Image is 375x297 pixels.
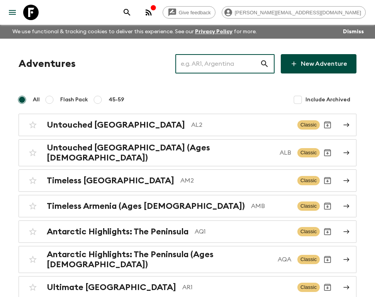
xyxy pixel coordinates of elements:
[163,6,215,19] a: Give feedback
[47,282,176,292] h2: Ultimate [GEOGRAPHIC_DATA]
[109,96,124,104] span: 45-59
[297,148,320,157] span: Classic
[191,120,291,130] p: AL2
[281,54,356,73] a: New Adventure
[278,255,291,264] p: AQA
[195,227,291,236] p: AQ1
[47,143,273,163] h2: Untouched [GEOGRAPHIC_DATA] (Ages [DEMOGRAPHIC_DATA])
[19,139,356,166] a: Untouched [GEOGRAPHIC_DATA] (Ages [DEMOGRAPHIC_DATA])ALBClassicArchive
[19,220,356,243] a: Antarctic Highlights: The PeninsulaAQ1ClassicArchive
[231,10,365,15] span: [PERSON_NAME][EMAIL_ADDRESS][DOMAIN_NAME]
[175,53,260,75] input: e.g. AR1, Argentina
[320,117,335,133] button: Archive
[251,201,291,211] p: AMB
[297,255,320,264] span: Classic
[320,280,335,295] button: Archive
[320,252,335,267] button: Archive
[19,169,356,192] a: Timeless [GEOGRAPHIC_DATA]AM2ClassicArchive
[297,227,320,236] span: Classic
[47,249,271,270] h2: Antarctic Highlights: The Peninsula (Ages [DEMOGRAPHIC_DATA])
[297,120,320,130] span: Classic
[305,96,350,104] span: Include Archived
[341,26,366,37] button: Dismiss
[33,96,40,104] span: All
[47,201,245,211] h2: Timeless Armenia (Ages [DEMOGRAPHIC_DATA])
[297,201,320,211] span: Classic
[280,148,291,157] p: ALB
[180,176,291,185] p: AM2
[19,114,356,136] a: Untouched [GEOGRAPHIC_DATA]AL2ClassicArchive
[19,56,76,72] h1: Adventures
[320,173,335,188] button: Archive
[60,96,88,104] span: Flash Pack
[47,227,188,237] h2: Antarctic Highlights: The Peninsula
[320,224,335,239] button: Archive
[19,195,356,217] a: Timeless Armenia (Ages [DEMOGRAPHIC_DATA])AMBClassicArchive
[19,246,356,273] a: Antarctic Highlights: The Peninsula (Ages [DEMOGRAPHIC_DATA])AQAClassicArchive
[47,120,185,130] h2: Untouched [GEOGRAPHIC_DATA]
[9,25,260,39] p: We use functional & tracking cookies to deliver this experience. See our for more.
[119,5,135,20] button: search adventures
[320,198,335,214] button: Archive
[297,283,320,292] span: Classic
[182,283,291,292] p: AR1
[320,145,335,160] button: Archive
[222,6,366,19] div: [PERSON_NAME][EMAIL_ADDRESS][DOMAIN_NAME]
[195,29,232,34] a: Privacy Policy
[5,5,20,20] button: menu
[297,176,320,185] span: Classic
[47,176,174,186] h2: Timeless [GEOGRAPHIC_DATA]
[175,10,215,15] span: Give feedback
